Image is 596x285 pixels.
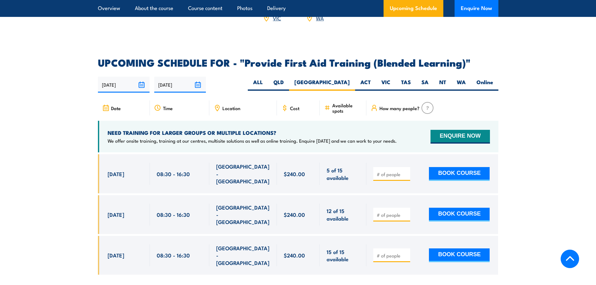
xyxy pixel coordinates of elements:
[377,252,408,259] input: # of people
[376,79,396,91] label: VIC
[327,248,359,263] span: 15 of 15 available
[111,105,121,111] span: Date
[163,105,173,111] span: Time
[284,252,305,259] span: $240.00
[268,79,289,91] label: QLD
[284,170,305,177] span: $240.00
[157,170,190,177] span: 08:30 - 16:30
[154,77,206,93] input: To date
[290,105,299,111] span: Cost
[273,14,281,22] a: VIC
[316,14,324,22] a: WA
[434,79,451,91] label: NT
[108,252,124,259] span: [DATE]
[98,77,150,93] input: From date
[377,171,408,177] input: # of people
[157,252,190,259] span: 08:30 - 16:30
[355,79,376,91] label: ACT
[429,248,490,262] button: BOOK COURSE
[416,79,434,91] label: SA
[327,207,359,222] span: 12 of 15 available
[108,138,397,144] p: We offer onsite training, training at our centres, multisite solutions as well as online training...
[216,163,270,185] span: [GEOGRAPHIC_DATA] - [GEOGRAPHIC_DATA]
[216,244,270,266] span: [GEOGRAPHIC_DATA] - [GEOGRAPHIC_DATA]
[451,79,471,91] label: WA
[284,211,305,218] span: $240.00
[471,79,498,91] label: Online
[289,79,355,91] label: [GEOGRAPHIC_DATA]
[216,204,270,226] span: [GEOGRAPHIC_DATA] - [GEOGRAPHIC_DATA]
[327,166,359,181] span: 5 of 15 available
[429,167,490,181] button: BOOK COURSE
[222,105,240,111] span: Location
[108,129,397,136] h4: NEED TRAINING FOR LARGER GROUPS OR MULTIPLE LOCATIONS?
[98,58,498,67] h2: UPCOMING SCHEDULE FOR - "Provide First Aid Training (Blended Learning)"
[380,105,420,111] span: How many people?
[108,211,124,218] span: [DATE]
[332,103,362,113] span: Available spots
[108,170,124,177] span: [DATE]
[430,130,490,144] button: ENQUIRE NOW
[429,208,490,221] button: BOOK COURSE
[377,212,408,218] input: # of people
[248,79,268,91] label: ALL
[396,79,416,91] label: TAS
[157,211,190,218] span: 08:30 - 16:30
